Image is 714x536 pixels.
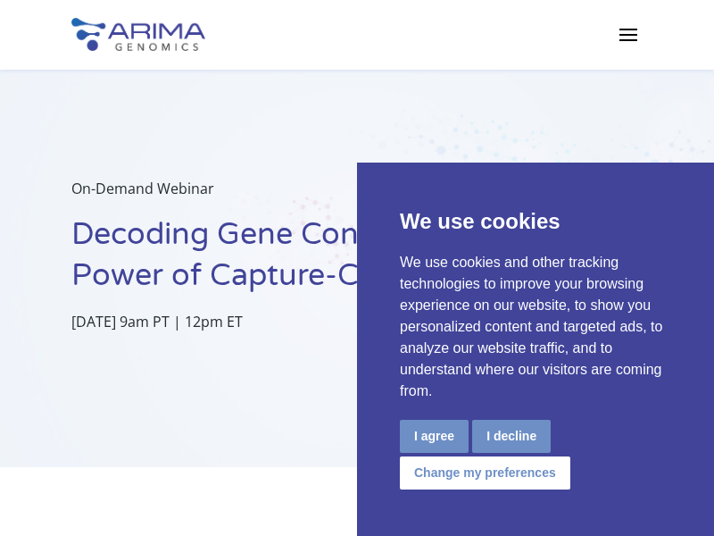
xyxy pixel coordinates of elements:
[400,456,570,490] button: Change my preferences
[400,205,671,238] p: We use cookies
[71,177,643,214] p: On-Demand Webinar
[400,252,671,402] p: We use cookies and other tracking technologies to improve your browsing experience on our website...
[71,18,205,51] img: Arima-Genomics-logo
[472,420,551,453] button: I decline
[71,310,643,333] p: [DATE] 9am PT | 12pm ET
[71,214,643,310] h1: Decoding Gene Control: The Dual Power of Capture-C MPRA
[400,420,469,453] button: I agree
